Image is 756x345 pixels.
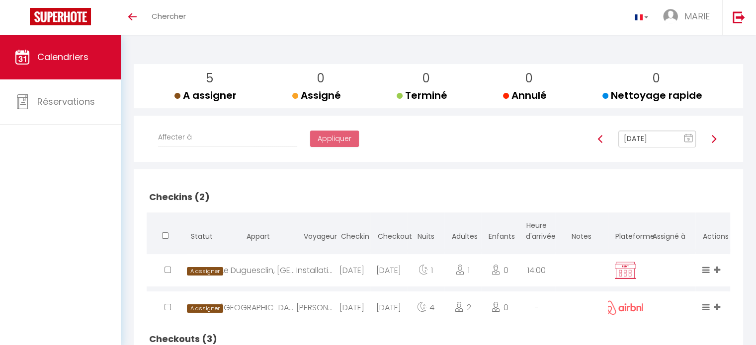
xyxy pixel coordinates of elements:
p: 0 [511,69,547,88]
div: 0 [481,291,518,324]
span: A assigner [187,304,223,313]
img: logout [733,11,745,23]
th: Voyageur [296,212,333,252]
div: [DATE] [370,291,407,324]
p: 0 [300,69,341,88]
th: Plateforme [608,212,643,252]
span: MARIE [684,10,710,22]
th: Notes [555,212,608,252]
div: 4 [407,291,444,324]
span: Chercher [152,11,186,21]
span: Nettoyage rapide [602,88,702,102]
button: Appliquer [310,131,359,147]
div: 2 [444,291,481,324]
th: Adultes [444,212,481,252]
th: Checkin [334,212,370,252]
img: rent.png [613,261,638,280]
span: Terminé [397,88,447,102]
img: arrow-left3.svg [596,135,604,143]
div: Le Duguesclin, [GEOGRAPHIC_DATA] [221,254,297,286]
span: Calendriers [37,51,88,63]
th: Enfants [481,212,518,252]
div: 1 [444,254,481,286]
div: - [518,291,555,324]
p: 0 [405,69,447,88]
h2: Checkins (2) [147,182,730,212]
div: [DATE] [334,291,370,324]
p: 5 [182,69,237,88]
img: Super Booking [30,8,91,25]
th: Actions [695,212,730,252]
div: 0 [481,254,518,286]
span: Annulé [503,88,547,102]
span: Réservations [37,95,95,108]
text: 9 [687,137,690,141]
span: A assigner [174,88,237,102]
span: Appart [247,231,270,241]
img: ... [663,9,678,24]
span: A assigner [187,267,223,276]
div: Installation appartement Départ proprio [296,254,333,286]
input: Select Date [618,131,696,147]
img: airbnb2.png [603,300,648,315]
div: [DATE] [370,254,407,286]
span: Assigné [292,88,341,102]
div: [GEOGRAPHIC_DATA], [GEOGRAPHIC_DATA] de [GEOGRAPHIC_DATA] [221,291,297,324]
th: Assigné à [643,212,695,252]
img: arrow-right3.svg [710,135,718,143]
span: Statut [191,231,213,241]
th: Nuits [407,212,444,252]
p: 0 [610,69,702,88]
th: Checkout [370,212,407,252]
th: Heure d'arrivée [518,212,555,252]
div: 1 [407,254,444,286]
div: [PERSON_NAME] [296,291,333,324]
div: 14:00 [518,254,555,286]
div: [DATE] [334,254,370,286]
